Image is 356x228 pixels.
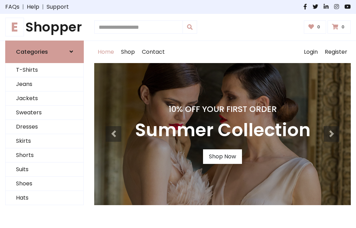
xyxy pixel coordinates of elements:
a: T-Shirts [6,63,83,77]
a: 0 [304,20,326,34]
a: FAQs [5,3,19,11]
a: Shoes [6,177,83,191]
span: | [39,3,47,11]
span: 0 [340,24,346,30]
a: Skirts [6,134,83,148]
a: Help [27,3,39,11]
a: Shop Now [203,149,242,164]
a: Hats [6,191,83,205]
a: Dresses [6,120,83,134]
a: Sweaters [6,106,83,120]
h4: 10% Off Your First Order [135,104,310,114]
a: EShopper [5,19,84,35]
a: Jeans [6,77,83,91]
span: | [19,3,27,11]
a: Register [321,41,351,63]
span: 0 [315,24,322,30]
a: Categories [5,41,84,63]
h1: Shopper [5,19,84,35]
a: Home [94,41,118,63]
a: Jackets [6,91,83,106]
a: Login [300,41,321,63]
h3: Summer Collection [135,120,310,141]
a: Contact [138,41,168,63]
a: Support [47,3,69,11]
a: 0 [327,20,351,34]
h6: Categories [16,49,48,55]
a: Shorts [6,148,83,163]
a: Suits [6,163,83,177]
span: E [5,18,24,36]
a: Shop [118,41,138,63]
